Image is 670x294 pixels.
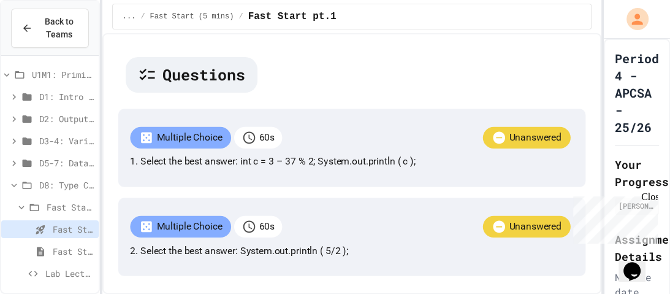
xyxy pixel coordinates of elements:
p: Multiple Choice [156,219,222,234]
span: Fast Start (5 mins) [47,201,94,214]
span: Fast Start pt.1 [248,9,337,24]
button: Back to Teams [11,9,89,48]
span: D2: Output and Compiling Code [39,112,94,125]
iframe: chat widget [568,191,658,244]
h2: Assignment Details [615,231,660,265]
p: 60 s [259,130,274,145]
span: Back to Teams [40,15,78,41]
p: 60 s [259,219,274,234]
span: Questions [162,63,245,87]
span: / [140,12,145,21]
span: Fast Start pt.2 [53,245,94,258]
span: Fast Start (5 mins) [150,12,234,21]
p: Multiple Choice [156,130,222,145]
span: Lab Lecture [45,267,94,280]
p: Unanswered [509,219,561,234]
span: U1M1: Primitives, Variables, Basic I/O [32,68,94,81]
h1: Period 4 - APCSA - 25/26 [615,50,660,136]
p: 2. Select the best answer: System.out.println ( 5/2 ); [130,244,573,258]
div: My Account [614,5,652,33]
span: / [238,12,243,21]
iframe: chat widget [619,245,658,282]
div: Chat with us now!Close [5,5,85,78]
span: D1: Intro to APCSA [39,90,94,103]
span: D3-4: Variables and Input [39,134,94,147]
span: Fast Start pt.1 [53,223,94,236]
span: ... [123,12,136,21]
span: D8: Type Casting [39,179,94,191]
p: Unanswered [509,130,561,145]
h2: Your Progress [615,156,660,190]
span: D5-7: Data Types and Number Calculations [39,157,94,169]
p: 1. Select the best answer: int c = 3 – 37 % 2; System.out.println ( c ); [130,155,573,169]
